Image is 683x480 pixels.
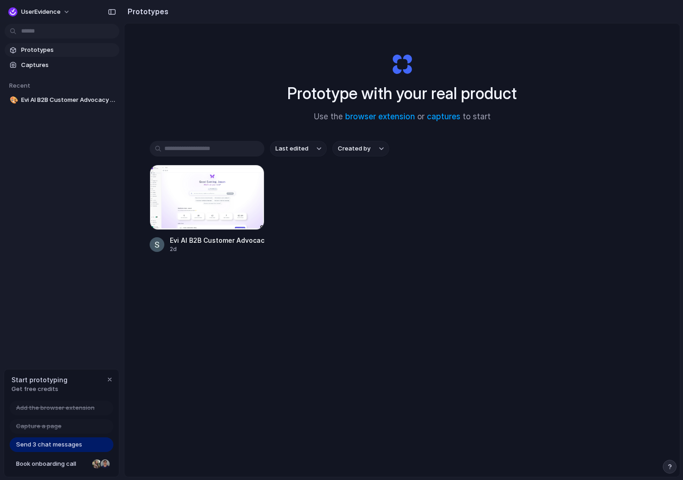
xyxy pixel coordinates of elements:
span: Created by [338,144,370,153]
span: Use the or to start [314,111,491,123]
h1: Prototype with your real product [287,81,517,106]
a: Prototypes [5,43,119,57]
span: Last edited [275,144,308,153]
a: Evi AI B2B Customer Advocacy DashboardEvi AI B2B Customer Advocacy Dashboard2d [150,165,264,253]
a: 🎨Evi AI B2B Customer Advocacy Dashboard [5,93,119,107]
span: Capture a page [16,422,62,431]
span: UserEvidence [21,7,61,17]
button: 🎨 [8,95,17,105]
span: Book onboarding call [16,459,89,469]
div: 🎨 [10,95,16,106]
a: captures [427,112,460,121]
span: Send 3 chat messages [16,440,82,449]
button: UserEvidence [5,5,75,19]
h2: Prototypes [124,6,168,17]
span: Start prototyping [11,375,67,385]
a: Book onboarding call [10,457,113,471]
span: Add the browser extension [16,403,95,413]
button: Created by [332,141,389,156]
span: Evi AI B2B Customer Advocacy Dashboard [21,95,116,105]
span: Recent [9,82,30,89]
a: Captures [5,58,119,72]
span: Prototypes [21,45,116,55]
span: Get free credits [11,385,67,394]
div: Nicole Kubica [91,458,102,469]
span: Captures [21,61,116,70]
div: 2d [170,245,264,253]
a: browser extension [345,112,415,121]
button: Last edited [270,141,327,156]
div: Christian Iacullo [100,458,111,469]
div: Evi AI B2B Customer Advocacy Dashboard [170,235,264,245]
